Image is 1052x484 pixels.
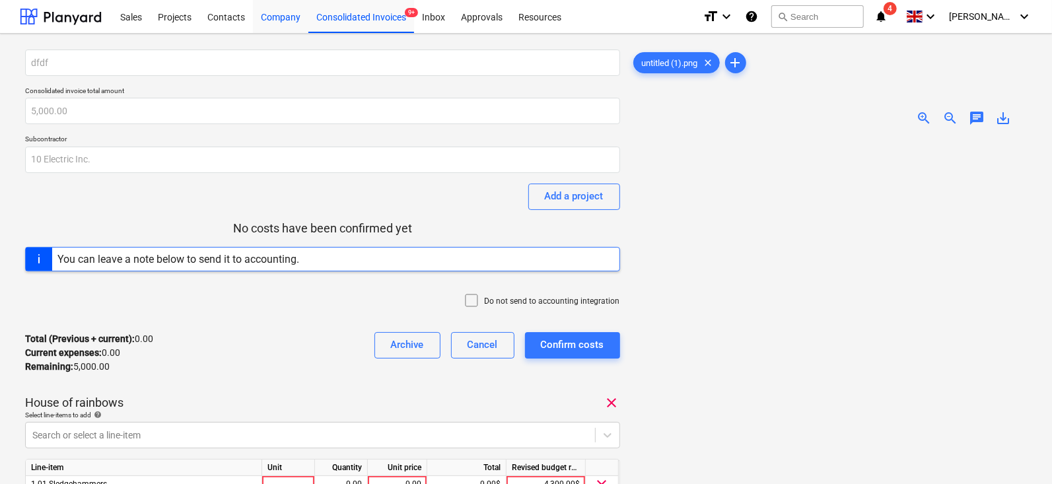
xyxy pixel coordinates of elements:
[368,460,427,476] div: Unit price
[923,9,938,24] i: keyboard_arrow_down
[25,360,110,374] p: 5,000.00
[427,460,507,476] div: Total
[451,332,514,359] button: Cancel
[374,332,440,359] button: Archive
[26,460,262,476] div: Line-item
[528,184,620,210] button: Add a project
[391,336,424,353] div: Archive
[315,460,368,476] div: Quantity
[634,58,706,68] span: untitled (1).png
[995,110,1011,126] span: save_alt
[633,52,720,73] div: untitled (1).png
[942,110,958,126] span: zoom_out
[57,253,299,265] div: You can leave a note below to send it to accounting.
[25,346,120,360] p: 0.00
[25,333,135,344] strong: Total (Previous + current) :
[507,460,586,476] div: Revised budget remaining
[468,336,498,353] div: Cancel
[1016,9,1032,24] i: keyboard_arrow_down
[25,50,620,76] input: Consolidated invoice name
[91,411,102,419] span: help
[719,9,734,24] i: keyboard_arrow_down
[25,147,620,173] input: Subcontractor
[25,135,620,146] p: Subcontractor
[25,411,620,419] div: Select line-items to add
[525,332,620,359] button: Confirm costs
[771,5,864,28] button: Search
[25,395,123,411] p: House of rainbows
[745,9,758,24] i: Knowledge base
[25,361,73,372] strong: Remaining :
[728,55,744,71] span: add
[703,9,719,24] i: format_size
[25,86,620,98] p: Consolidated invoice total amount
[262,460,315,476] div: Unit
[777,11,788,22] span: search
[545,188,604,205] div: Add a project
[25,332,153,346] p: 0.00
[485,296,620,307] p: Do not send to accounting integration
[25,221,620,236] p: No costs have been confirmed yet
[874,9,888,24] i: notifications
[969,110,985,126] span: chat
[541,336,604,353] div: Confirm costs
[405,8,418,17] span: 9+
[949,11,1015,22] span: [PERSON_NAME]
[604,395,620,411] span: clear
[25,98,620,124] input: Consolidated invoice total amount
[986,421,1052,484] iframe: Chat Widget
[884,2,897,15] span: 4
[25,347,102,358] strong: Current expenses :
[916,110,932,126] span: zoom_in
[701,55,717,71] span: clear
